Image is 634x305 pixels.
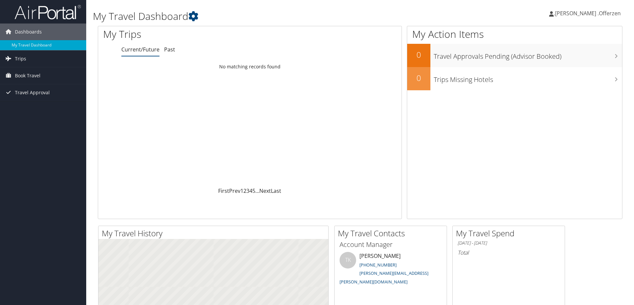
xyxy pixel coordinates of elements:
[164,46,175,53] a: Past
[15,4,81,20] img: airportal-logo.png
[554,10,621,17] span: .[PERSON_NAME] .Offerzen
[15,67,40,84] span: Book Travel
[338,228,447,239] h2: My Travel Contacts
[252,187,255,194] a: 5
[229,187,240,194] a: Prev
[458,240,560,246] h6: [DATE] - [DATE]
[458,249,560,256] h6: Total
[243,187,246,194] a: 2
[340,240,442,249] h3: Account Manager
[407,49,430,60] h2: 0
[407,27,622,41] h1: My Action Items
[15,50,26,67] span: Trips
[259,187,271,194] a: Next
[340,252,356,268] div: TK
[434,72,622,84] h3: Trips Missing Hotels
[340,270,428,285] a: [PERSON_NAME][EMAIL_ADDRESS][PERSON_NAME][DOMAIN_NAME]
[456,228,565,239] h2: My Travel Spend
[434,48,622,61] h3: Travel Approvals Pending (Advisor Booked)
[407,67,622,90] a: 0Trips Missing Hotels
[336,252,445,287] li: [PERSON_NAME]
[98,61,402,73] td: No matching records found
[218,187,229,194] a: First
[15,24,42,40] span: Dashboards
[271,187,281,194] a: Last
[407,44,622,67] a: 0Travel Approvals Pending (Advisor Booked)
[359,262,397,268] a: [PHONE_NUMBER]
[121,46,159,53] a: Current/Future
[102,228,328,239] h2: My Travel History
[549,3,627,23] a: .[PERSON_NAME] .Offerzen
[407,72,430,84] h2: 0
[93,9,449,23] h1: My Travel Dashboard
[255,187,259,194] span: …
[103,27,270,41] h1: My Trips
[15,84,50,101] span: Travel Approval
[240,187,243,194] a: 1
[246,187,249,194] a: 3
[249,187,252,194] a: 4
